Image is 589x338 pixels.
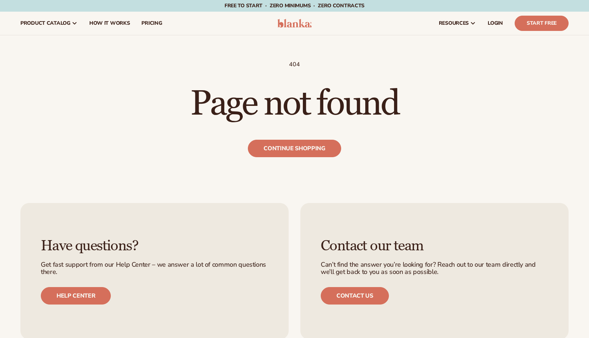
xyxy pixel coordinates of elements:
a: Help center [41,287,111,305]
span: Free to start · ZERO minimums · ZERO contracts [225,2,364,9]
a: Contact us [321,287,389,305]
p: 404 [20,61,569,68]
h1: Page not found [20,87,569,122]
a: Continue shopping [248,140,341,157]
h3: Have questions? [41,238,268,254]
span: pricing [141,20,162,26]
a: pricing [136,12,168,35]
span: LOGIN [488,20,503,26]
a: How It Works [83,12,136,35]
a: resources [433,12,482,35]
a: LOGIN [482,12,509,35]
img: logo [277,19,312,28]
p: Get fast support from our Help Center – we answer a lot of common questions there. [41,261,268,276]
a: product catalog [15,12,83,35]
span: product catalog [20,20,70,26]
h3: Contact our team [321,238,548,254]
a: Start Free [515,16,569,31]
span: resources [439,20,469,26]
p: Can’t find the answer you’re looking for? Reach out to our team directly and we’ll get back to yo... [321,261,548,276]
span: How It Works [89,20,130,26]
